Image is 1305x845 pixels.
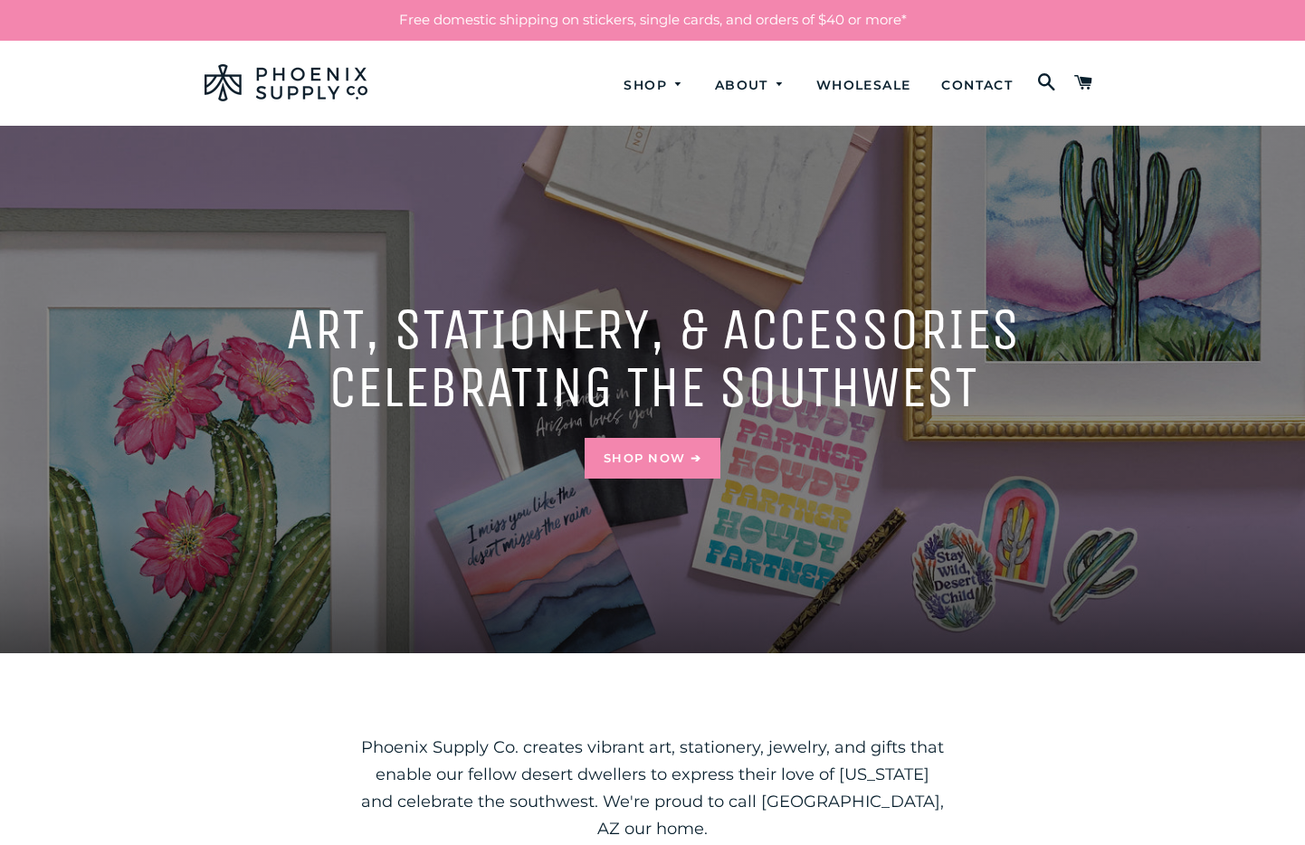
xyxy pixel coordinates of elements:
[585,438,720,478] a: Shop Now ➔
[610,62,698,109] a: Shop
[928,62,1026,109] a: Contact
[205,64,367,101] img: Phoenix Supply Co.
[701,62,799,109] a: About
[803,62,925,109] a: Wholesale
[205,300,1100,416] h2: Art, Stationery, & accessories celebrating the southwest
